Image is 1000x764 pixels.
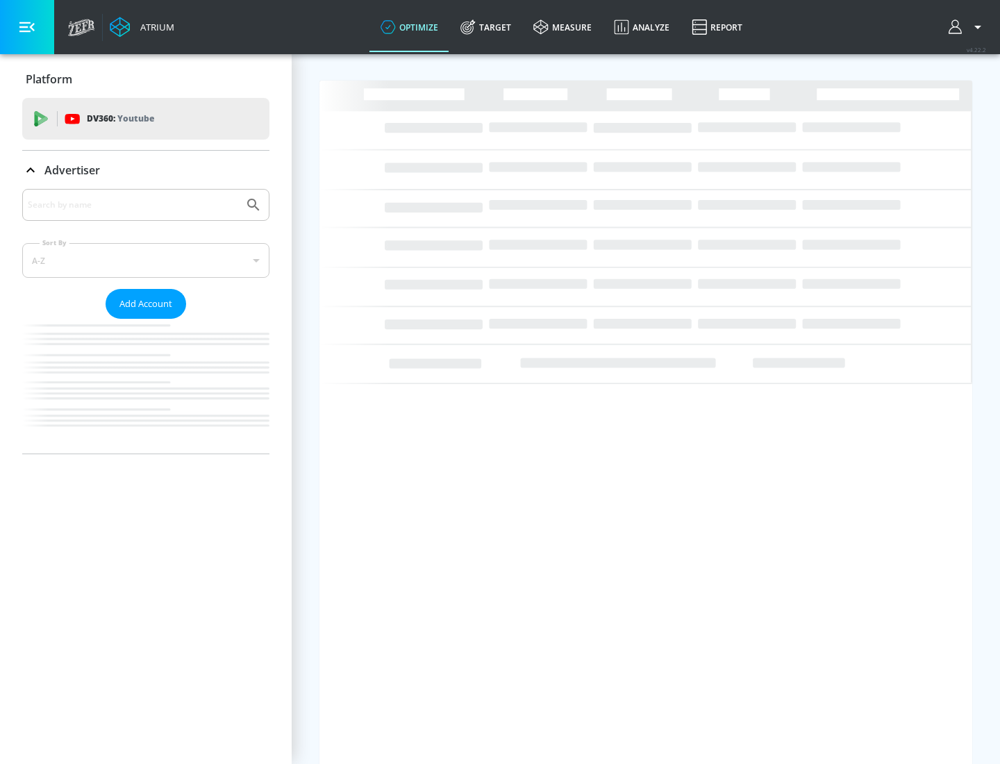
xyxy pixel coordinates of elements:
a: measure [522,2,603,52]
nav: list of Advertiser [22,319,269,454]
p: Youtube [117,111,154,126]
p: Platform [26,72,72,87]
span: Add Account [119,296,172,312]
div: Platform [22,60,269,99]
input: Search by name [28,196,238,214]
p: DV360: [87,111,154,126]
div: Atrium [135,21,174,33]
div: Advertiser [22,189,269,454]
a: Target [449,2,522,52]
p: Advertiser [44,163,100,178]
span: v 4.22.2 [967,46,986,53]
a: Analyze [603,2,681,52]
a: Atrium [110,17,174,38]
a: optimize [369,2,449,52]
button: Add Account [106,289,186,319]
div: DV360: Youtube [22,98,269,140]
div: A-Z [22,243,269,278]
div: Advertiser [22,151,269,190]
a: Report [681,2,753,52]
label: Sort By [40,238,69,247]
